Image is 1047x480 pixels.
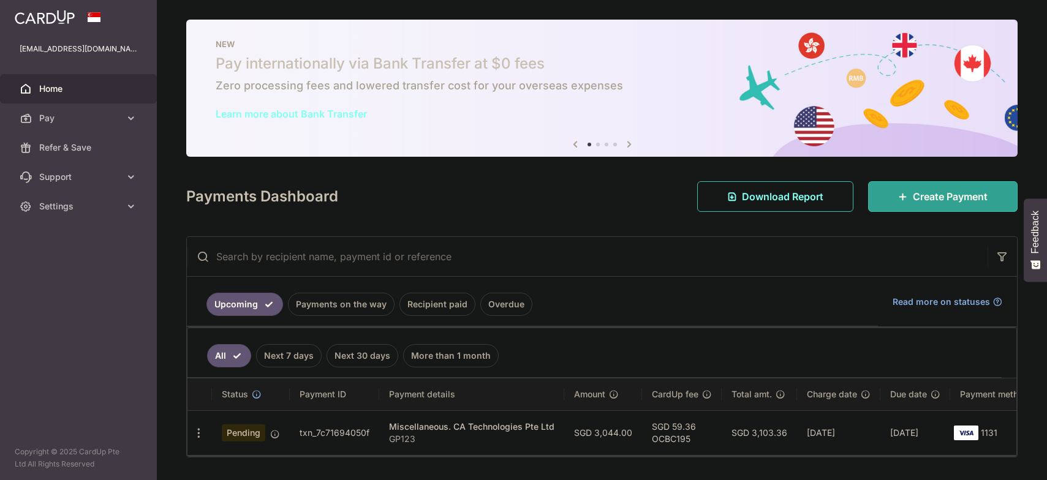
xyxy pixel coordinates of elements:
span: CardUp fee [652,388,698,400]
th: Payment method [950,378,1043,410]
a: Read more on statuses [893,296,1002,308]
a: Next 30 days [327,344,398,367]
input: Search by recipient name, payment id or reference [187,237,988,276]
td: [DATE] [797,410,880,455]
p: GP123 [389,433,554,445]
a: Payments on the way [288,293,395,316]
span: Total amt. [731,388,772,400]
a: Create Payment [868,181,1018,212]
h5: Pay internationally via Bank Transfer at $0 fees [216,54,988,73]
td: SGD 3,103.36 [722,410,797,455]
p: [EMAIL_ADDRESS][DOMAIN_NAME] [20,43,137,55]
img: Bank transfer banner [186,20,1018,157]
th: Payment details [379,378,564,410]
span: Settings [39,200,120,212]
span: Due date [890,388,927,400]
a: All [207,344,251,367]
span: Download Report [742,189,823,204]
th: Payment ID [290,378,379,410]
a: Overdue [480,293,532,316]
span: Charge date [807,388,857,400]
td: SGD 3,044.00 [564,410,642,455]
span: Feedback [1030,211,1041,253]
span: Pending [222,424,265,441]
span: Create Payment [913,189,988,204]
td: [DATE] [880,410,950,455]
a: Download Report [697,181,853,212]
span: Amount [574,388,605,400]
span: Read more on statuses [893,296,990,308]
img: CardUp [15,10,75,24]
a: More than 1 month [403,344,499,367]
td: txn_7c71694050f [290,410,379,455]
span: Support [39,171,120,183]
a: Next 7 days [256,344,322,367]
p: NEW [216,39,988,49]
td: SGD 59.36 OCBC195 [642,410,722,455]
div: Miscellaneous. CA Technologies Pte Ltd [389,421,554,433]
a: Learn more about Bank Transfer [216,108,367,120]
span: Status [222,388,248,400]
h6: Zero processing fees and lowered transfer cost for your overseas expenses [216,78,988,93]
img: Bank Card [954,426,978,440]
a: Recipient paid [399,293,475,316]
h4: Payments Dashboard [186,186,338,208]
span: Pay [39,112,120,124]
span: Refer & Save [39,141,120,154]
span: Home [39,83,120,95]
a: Upcoming [206,293,283,316]
span: 1131 [981,427,997,438]
button: Feedback - Show survey [1024,198,1047,282]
